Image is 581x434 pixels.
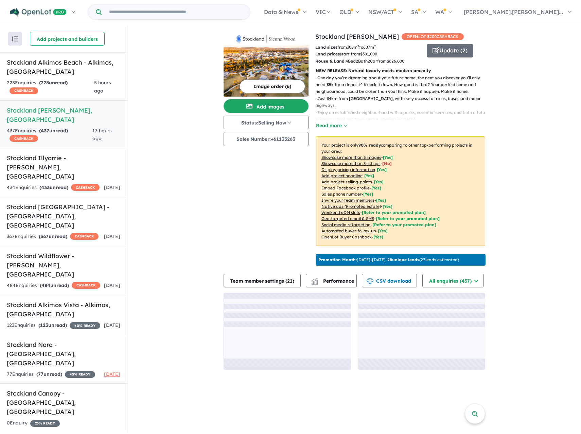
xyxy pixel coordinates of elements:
span: 367 [40,233,49,239]
button: Update (2) [427,44,473,57]
u: 2 [356,59,358,64]
strong: ( unread) [36,371,62,377]
span: Performance [312,278,354,284]
input: Try estate name, suburb, builder or developer [103,5,249,19]
span: 123 [40,322,48,328]
u: Showcase more than 3 images [321,155,381,160]
strong: ( unread) [40,282,69,288]
span: [ Yes ] [383,155,393,160]
u: Native ads (Promoted estate) [321,204,381,209]
span: 25 % READY [30,420,60,427]
p: [DATE] - [DATE] - ( 27 leads estimated) [318,257,459,263]
div: 0 Enquir y [7,419,60,427]
div: 123 Enquir ies [7,321,100,330]
div: 367 Enquir ies [7,233,99,241]
b: House & Land: [315,59,346,64]
u: Weekend eDM slots [321,210,360,215]
span: [DATE] [104,322,120,328]
span: CASHBACK [71,184,100,191]
div: 77 Enquir ies [7,370,95,379]
img: Stockland Sienna Wood - Hilbert [224,46,309,97]
button: Image order (6) [240,80,305,93]
span: 5 hours ago [94,80,111,94]
p: start from [315,51,422,57]
h5: Stockland [PERSON_NAME] , [GEOGRAPHIC_DATA] [7,106,120,124]
span: OPENLOT $ 200 CASHBACK [402,33,464,40]
b: Land prices [315,51,340,56]
span: 228 [41,80,49,86]
span: 433 [41,184,50,190]
span: [Refer to your promoted plan] [376,216,440,221]
span: [Refer to your promoted plan] [362,210,426,215]
span: [Refer to your promoted plan] [372,222,436,227]
strong: ( unread) [39,128,68,134]
span: 484 [41,282,50,288]
span: 40 % READY [70,322,100,329]
u: OpenLot Buyer Cashback [321,234,372,239]
button: Team member settings (21) [224,274,301,287]
h5: Stockland Alkimos Beach - Alkimos , [GEOGRAPHIC_DATA] [7,58,120,76]
div: 484 Enquir ies [7,282,100,290]
div: 437 Enquir ies [7,127,92,143]
u: Geo-targeted email & SMS [321,216,374,221]
u: Sales phone number [321,191,362,197]
u: Display pricing information [321,167,375,172]
span: [DATE] [104,233,120,239]
span: 77 [38,371,43,377]
p: - Just 34km from [GEOGRAPHIC_DATA], with easy access to trains, buses and major highways. [316,95,491,109]
u: Embed Facebook profile [321,185,370,190]
u: Add project selling-points [321,179,372,184]
h5: Stockland Canopy - [GEOGRAPHIC_DATA] , [GEOGRAPHIC_DATA] [7,389,120,416]
u: Invite your team members [321,198,374,203]
sup: 2 [374,44,376,48]
span: CASHBACK [10,135,38,142]
span: [Yes] [373,234,383,239]
b: Promotion Month: [318,257,357,262]
h5: Stockland Alkimos Vista - Alkimos , [GEOGRAPHIC_DATA] [7,300,120,319]
b: 90 % ready [358,143,381,148]
div: 434 Enquir ies [7,184,100,192]
h5: Stockland Wildflower - [PERSON_NAME] , [GEOGRAPHIC_DATA] [7,251,120,279]
button: Read more [316,122,348,130]
u: Automated buyer follow-up [321,228,376,233]
a: Stockland Sienna Wood - Hilbert LogoStockland Sienna Wood - Hilbert [224,32,309,97]
span: [ Yes ] [377,167,387,172]
span: [DATE] [104,371,120,377]
span: 17 hours ago [92,128,112,142]
p: NEW RELEASE: Natural beauty meets modern amenity [316,67,485,74]
u: 308 m [347,45,359,50]
img: Stockland Sienna Wood - Hilbert Logo [226,35,306,43]
span: [ Yes ] [374,179,384,184]
strong: ( unread) [38,322,67,328]
span: [ Yes ] [364,173,374,178]
img: Openlot PRO Logo White [10,8,67,17]
u: Showcase more than 3 listings [321,161,381,166]
span: [DATE] [104,282,120,288]
span: CASHBACK [72,282,100,289]
u: Add project headline [321,173,363,178]
u: 2 [368,59,370,64]
u: Social media retargeting [321,222,371,227]
button: Add projects and builders [30,32,105,46]
p: Bed Bath Car from [315,58,422,65]
span: CASHBACK [70,233,99,240]
u: $ 381,000 [360,51,377,56]
span: 45 % READY [65,371,95,378]
img: download icon [367,278,373,285]
button: Sales Number:+61135263 [224,132,309,146]
button: Performance [306,274,357,287]
b: Land sizes [315,45,337,50]
b: 28 unique leads [387,257,419,262]
a: Stockland [PERSON_NAME] [315,33,399,40]
img: bar-chart.svg [311,280,318,284]
span: [ Yes ] [376,198,386,203]
img: line-chart.svg [311,278,317,282]
p: - One day you’re dreaming about your future home, the next you discover you’ll only need $5k for ... [316,74,491,95]
span: [ Yes ] [363,191,373,197]
h5: Stockland Nara - [GEOGRAPHIC_DATA] , [GEOGRAPHIC_DATA] [7,340,120,368]
strong: ( unread) [39,184,68,190]
span: [Yes] [378,228,388,233]
u: 4 [346,59,348,64]
span: [ Yes ] [371,185,381,190]
button: CSV download [362,274,417,287]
